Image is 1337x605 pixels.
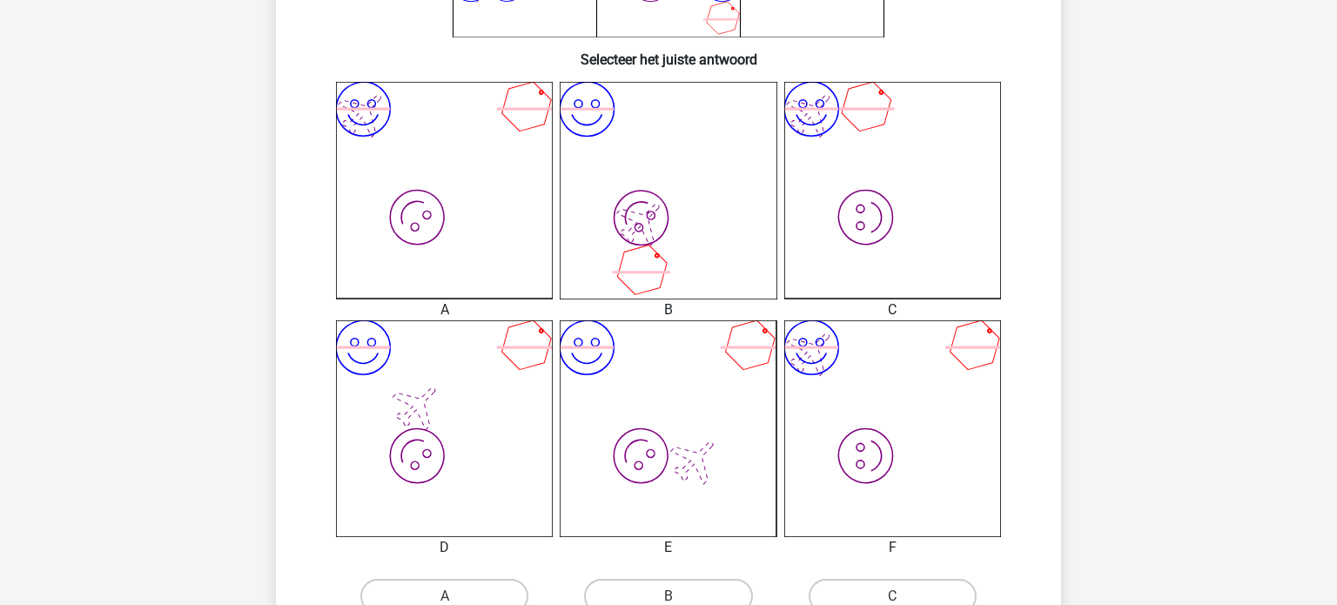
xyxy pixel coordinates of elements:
h6: Selecteer het juiste antwoord [304,37,1033,68]
div: F [771,537,1014,558]
div: A [323,299,566,320]
div: C [771,299,1014,320]
div: E [547,537,789,558]
div: D [323,537,566,558]
div: B [547,299,789,320]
